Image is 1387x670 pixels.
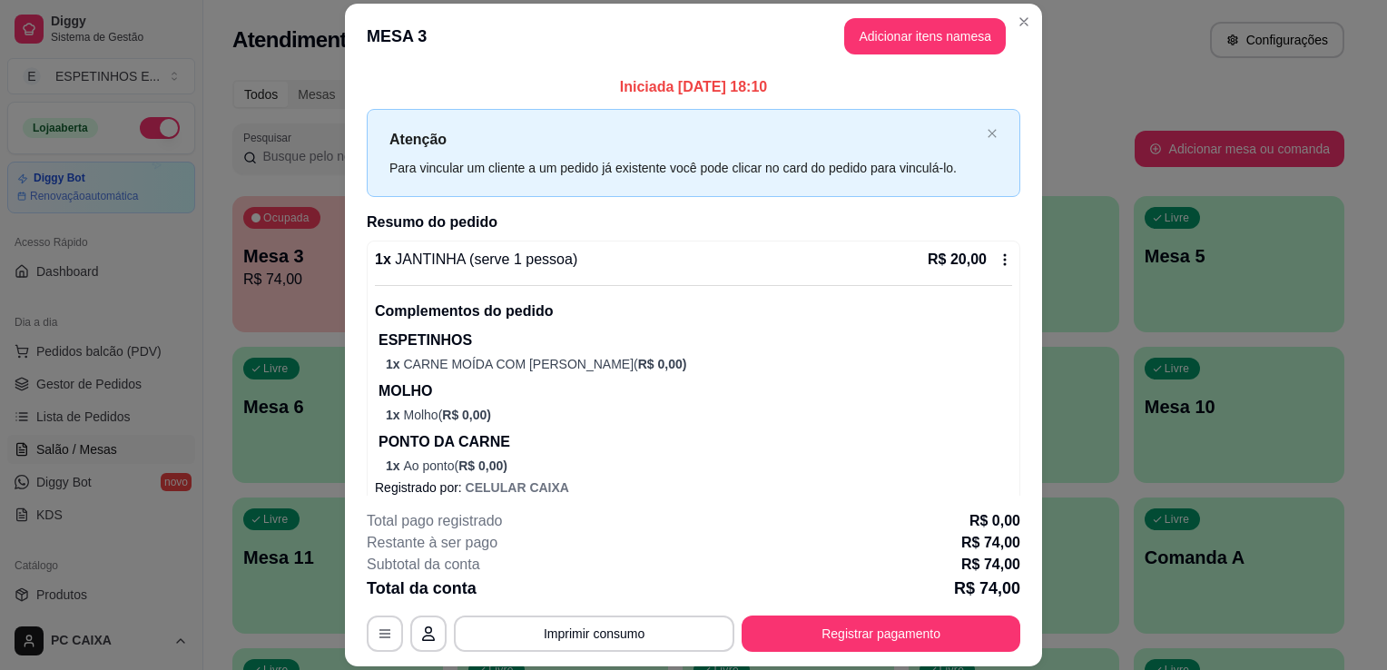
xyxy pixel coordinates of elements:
[345,4,1042,69] header: MESA 3
[386,458,403,473] span: 1 x
[375,249,577,271] p: 1 x
[367,212,1020,233] h2: Resumo do pedido
[386,355,1012,373] p: CARNE MOÍDA COM [PERSON_NAME] (
[954,576,1020,601] p: R$ 74,00
[367,554,480,576] p: Subtotal da conta
[367,510,502,532] p: Total pago registrado
[379,431,1012,453] p: PONTO DA CARNE
[466,480,569,495] span: CELULAR CAIXA
[391,251,577,267] span: JANTINHA (serve 1 pessoa)
[367,532,497,554] p: Restante à ser pago
[928,249,987,271] p: R$ 20,00
[638,357,687,371] span: R$ 0,00 )
[844,18,1006,54] button: Adicionar itens namesa
[389,128,979,151] p: Atenção
[961,554,1020,576] p: R$ 74,00
[1009,7,1038,36] button: Close
[969,510,1020,532] p: R$ 0,00
[987,128,998,139] span: close
[386,406,1012,424] p: Molho (
[367,576,477,601] p: Total da conta
[386,357,403,371] span: 1 x
[454,616,734,652] button: Imprimir consumo
[386,408,403,422] span: 1 x
[375,301,1012,322] p: Complementos do pedido
[379,380,1012,402] p: MOLHO
[386,457,1012,475] p: Ao ponto (
[379,330,1012,351] p: ESPETINHOS
[458,458,507,473] span: R$ 0,00 )
[375,478,1012,497] p: Registrado por:
[389,158,979,178] div: Para vincular um cliente a um pedido já existente você pode clicar no card do pedido para vinculá...
[987,128,998,140] button: close
[961,532,1020,554] p: R$ 74,00
[742,616,1020,652] button: Registrar pagamento
[442,408,491,422] span: R$ 0,00 )
[367,76,1020,98] p: Iniciada [DATE] 18:10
